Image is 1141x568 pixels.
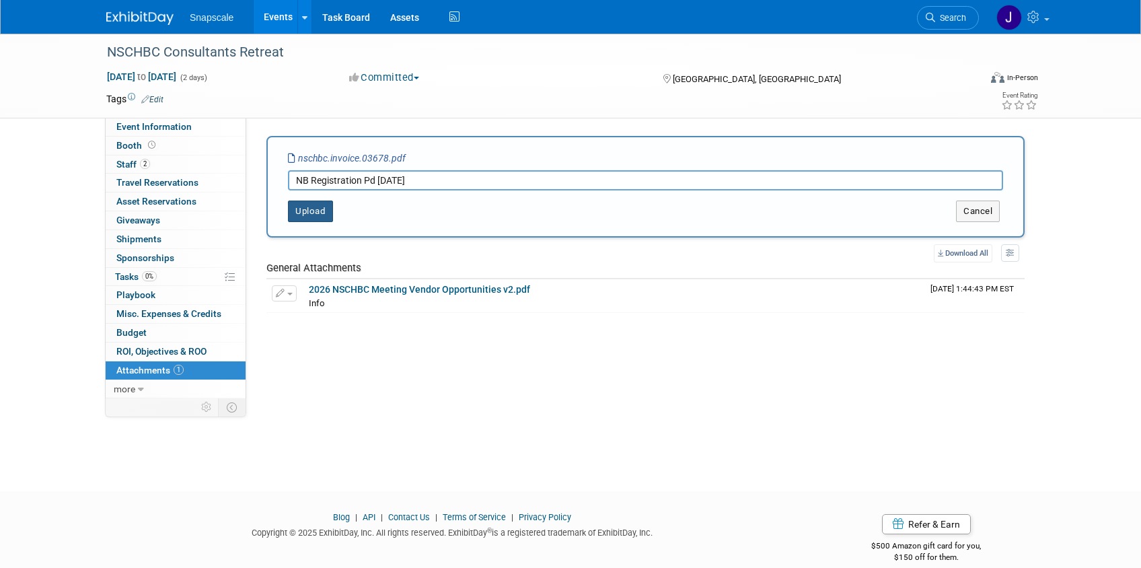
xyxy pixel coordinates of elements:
span: Giveaways [116,215,160,225]
a: Misc. Expenses & Credits [106,305,246,323]
span: Misc. Expenses & Credits [116,308,221,319]
span: Playbook [116,289,155,300]
a: Sponsorships [106,249,246,267]
a: Tasks0% [106,268,246,286]
a: 2026 NSCHBC Meeting Vendor Opportunities v2.pdf [309,284,530,295]
span: Snapscale [190,12,233,23]
button: Committed [344,71,425,85]
a: Giveaways [106,211,246,229]
span: | [352,512,361,522]
span: [DATE] [DATE] [106,71,177,83]
span: to [135,71,148,82]
span: (2 days) [179,73,207,82]
span: | [377,512,386,522]
a: Shipments [106,230,246,248]
a: Edit [141,95,163,104]
sup: ® [487,527,492,534]
span: more [114,384,135,394]
span: 0% [142,271,157,281]
i: nschbc.invoice.03678.pdf [288,153,406,164]
span: 2 [140,159,150,169]
div: $150 off for them. [818,552,1035,563]
span: Asset Reservations [116,196,196,207]
span: General Attachments [266,262,361,274]
span: Tasks [115,271,157,282]
a: Budget [106,324,246,342]
a: Booth [106,137,246,155]
a: API [363,512,375,522]
div: Event Format [899,70,1038,90]
a: Travel Reservations [106,174,246,192]
a: Blog [333,512,350,522]
a: Terms of Service [443,512,506,522]
span: Event Information [116,121,192,132]
button: Upload [288,201,333,222]
a: Staff2 [106,155,246,174]
td: Upload Timestamp [925,279,1025,313]
span: ROI, Objectives & ROO [116,346,207,357]
a: Contact Us [388,512,430,522]
div: In-Person [1006,73,1038,83]
span: | [508,512,517,522]
img: ExhibitDay [106,11,174,25]
a: Download All [934,244,992,262]
span: Shipments [116,234,161,244]
span: Search [935,13,966,23]
div: NSCHBC Consultants Retreat [102,40,959,65]
span: Booth not reserved yet [145,140,158,150]
span: | [432,512,441,522]
span: Booth [116,140,158,151]
td: Toggle Event Tabs [219,398,246,416]
a: Search [917,6,979,30]
div: Copyright © 2025 ExhibitDay, Inc. All rights reserved. ExhibitDay is a registered trademark of Ex... [106,524,798,539]
a: Privacy Policy [519,512,571,522]
span: Attachments [116,365,184,376]
div: $500 Amazon gift card for you, [818,532,1035,563]
span: 1 [174,365,184,375]
a: Asset Reservations [106,192,246,211]
span: Upload Timestamp [930,284,1014,293]
span: [GEOGRAPHIC_DATA], [GEOGRAPHIC_DATA] [673,74,841,84]
img: Jennifer Benedict [996,5,1022,30]
img: Format-Inperson.png [991,72,1004,83]
span: Staff [116,159,150,170]
span: Travel Reservations [116,177,198,188]
a: Event Information [106,118,246,136]
td: Tags [106,92,163,106]
span: Budget [116,327,147,338]
a: more [106,380,246,398]
button: Cancel [956,201,1000,222]
a: Refer & Earn [882,514,971,534]
input: Enter description [288,170,1003,190]
div: Event Rating [1001,92,1037,99]
td: Personalize Event Tab Strip [195,398,219,416]
span: Sponsorships [116,252,174,263]
a: ROI, Objectives & ROO [106,343,246,361]
a: Attachments1 [106,361,246,380]
span: Info [309,298,325,308]
a: Playbook [106,286,246,304]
